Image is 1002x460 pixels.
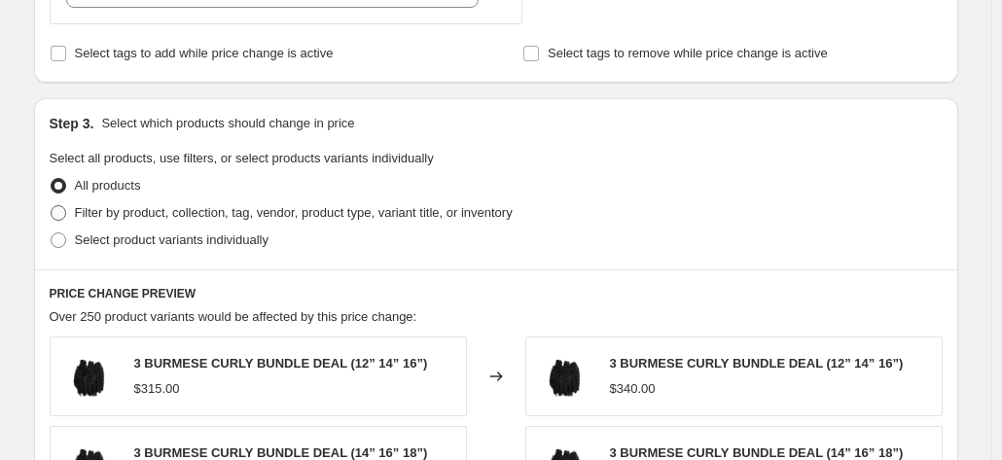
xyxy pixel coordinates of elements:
span: Select product variants individually [75,232,268,247]
h2: Step 3. [50,114,94,133]
img: 928F6680-6A60-4C82-85BC-AFB28FD0103A_80x.png [60,347,119,406]
span: Over 250 product variants would be affected by this price change: [50,309,417,324]
span: Select tags to add while price change is active [75,46,334,60]
span: 3 BURMESE CURLY BUNDLE DEAL (14” 16” 18”) [134,445,428,460]
span: Select tags to remove while price change is active [548,46,828,60]
div: $340.00 [610,379,656,399]
span: 3 BURMESE CURLY BUNDLE DEAL (12” 14” 16”) [610,356,904,371]
span: Filter by product, collection, tag, vendor, product type, variant title, or inventory [75,205,513,220]
span: 3 BURMESE CURLY BUNDLE DEAL (14” 16” 18”) [610,445,904,460]
p: Select which products should change in price [101,114,354,133]
h6: PRICE CHANGE PREVIEW [50,286,943,301]
div: $315.00 [134,379,180,399]
span: 3 BURMESE CURLY BUNDLE DEAL (12” 14” 16”) [134,356,428,371]
img: 928F6680-6A60-4C82-85BC-AFB28FD0103A_80x.png [536,347,594,406]
span: All products [75,178,141,193]
span: Select all products, use filters, or select products variants individually [50,151,434,165]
